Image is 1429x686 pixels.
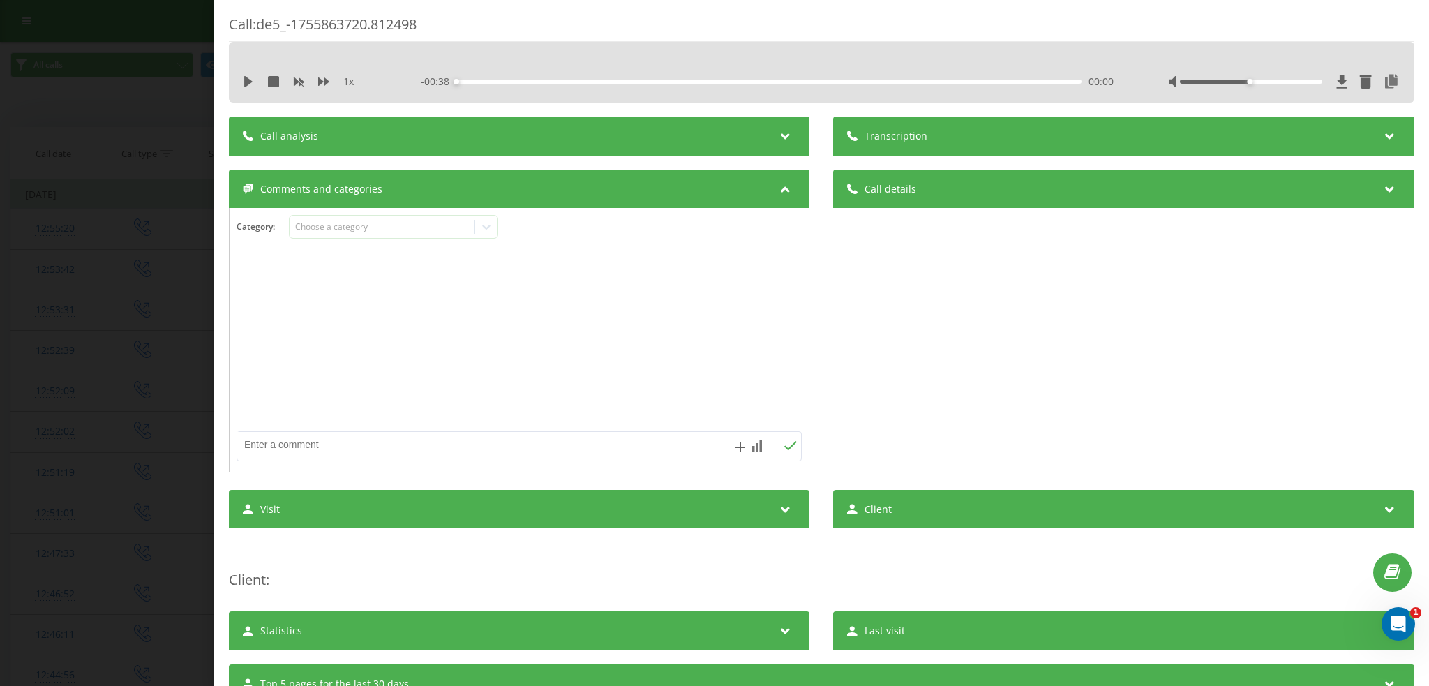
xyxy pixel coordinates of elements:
[260,182,382,196] span: Comments and categories
[343,75,354,89] span: 1 x
[260,624,302,638] span: Statistics
[1088,75,1114,89] span: 00:00
[229,570,266,589] span: Client
[229,15,1414,42] div: Call : de5_-1755863720.812498
[260,502,280,516] span: Visit
[421,75,457,89] span: - 00:38
[1382,607,1415,641] iframe: Intercom live chat
[229,542,1414,597] div: :
[865,182,917,196] span: Call details
[1410,607,1421,618] span: 1
[237,222,289,232] h4: Category :
[865,624,906,638] span: Last visit
[865,502,892,516] span: Client
[865,129,928,143] span: Transcription
[1248,79,1253,84] div: Accessibility label
[295,221,470,232] div: Choose a category
[454,79,460,84] div: Accessibility label
[260,129,318,143] span: Call analysis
